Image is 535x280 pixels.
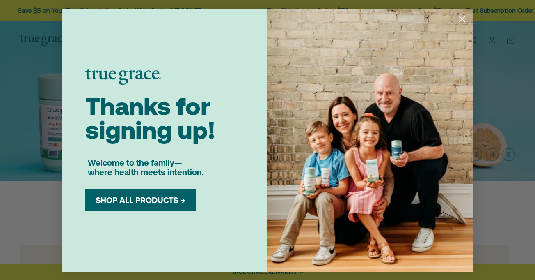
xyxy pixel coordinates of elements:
button: SHOP ALL PRODUCTS → [91,195,190,205]
img: logo placeholder [85,69,161,85]
img: b3f45010-4f50-4686-b610-c2d2f5ed60ad.jpeg [267,9,473,272]
span: Thanks for signing up! [85,92,215,144]
span: where health meets intention. [88,167,204,177]
button: Close dialog [455,12,469,26]
span: Welcome to the family— [88,158,182,167]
